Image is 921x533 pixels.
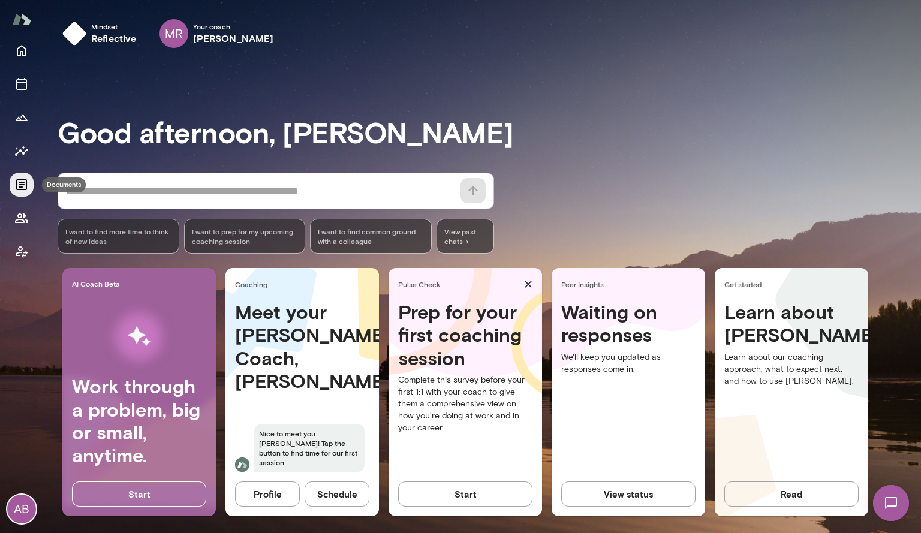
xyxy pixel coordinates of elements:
[10,38,34,62] button: Home
[310,219,432,254] div: I want to find common ground with a colleague
[193,22,274,31] span: Your coach
[10,106,34,130] button: Growth Plan
[10,206,34,230] button: Members
[254,424,365,472] span: Nice to meet you [PERSON_NAME]! Tap the button to find time for our first session.
[235,457,249,472] img: Michelle Rangel Rangel
[724,300,859,347] h4: Learn about [PERSON_NAME]
[561,481,696,507] button: View status
[398,481,532,507] button: Start
[724,481,859,507] button: Read
[561,300,696,347] h4: Waiting on responses
[318,227,424,246] span: I want to find common ground with a colleague
[724,351,859,387] p: Learn about our coaching approach, what to expect next, and how to use [PERSON_NAME].
[91,31,137,46] h6: reflective
[192,227,298,246] span: I want to prep for my upcoming coaching session
[91,22,137,31] span: Mindset
[10,139,34,163] button: Insights
[7,495,36,523] div: AB
[437,219,494,254] span: View past chats ->
[398,300,532,369] h4: Prep for your first coaching session
[305,481,369,507] button: Schedule
[72,481,206,507] button: Start
[235,300,369,393] h4: Meet your [PERSON_NAME] Coach, [PERSON_NAME]
[58,115,921,149] h3: Good afternoon, [PERSON_NAME]
[10,72,34,96] button: Sessions
[58,14,146,53] button: Mindsetreflective
[86,299,192,375] img: AI Workflows
[235,481,300,507] button: Profile
[62,22,86,46] img: mindset
[72,279,211,288] span: AI Coach Beta
[561,351,696,375] p: We'll keep you updated as responses come in.
[184,219,306,254] div: I want to prep for my upcoming coaching session
[10,240,34,264] button: Coach app
[151,14,282,53] div: MRYour coach[PERSON_NAME]
[235,279,374,289] span: Coaching
[12,8,31,31] img: Mento
[10,173,34,197] button: Documents
[42,177,86,192] div: Documents
[398,374,532,434] p: Complete this survey before your first 1:1 with your coach to give them a comprehensive view on h...
[72,375,206,467] h4: Work through a problem, big or small, anytime.
[193,31,274,46] h6: [PERSON_NAME]
[724,279,863,289] span: Get started
[65,227,171,246] span: I want to find more time to think of new ideas
[159,19,188,48] div: MR
[58,219,179,254] div: I want to find more time to think of new ideas
[398,279,519,289] span: Pulse Check
[561,279,700,289] span: Peer Insights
